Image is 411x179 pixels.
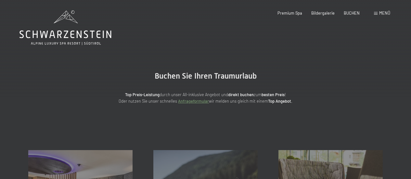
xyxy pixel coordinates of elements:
[178,98,209,104] a: Anfrageformular
[268,98,292,104] strong: Top Angebot.
[262,92,285,97] strong: besten Preis
[344,10,360,16] a: BUCHEN
[311,10,335,16] a: Bildergalerie
[277,10,302,16] a: Premium Spa
[379,10,390,16] span: Menü
[228,92,254,97] strong: direkt buchen
[155,71,257,81] span: Buchen Sie Ihren Traumurlaub
[76,91,336,105] p: durch unser All-inklusive Angebot und zum ! Oder nutzen Sie unser schnelles wir melden uns gleich...
[125,92,160,97] strong: Top Preis-Leistung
